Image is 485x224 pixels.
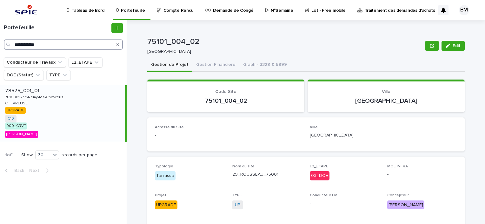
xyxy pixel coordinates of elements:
div: Terrasse [155,171,176,180]
span: Ville [310,125,318,129]
input: Search [4,39,123,50]
span: Ville [382,89,390,94]
span: MOE INFRA [387,164,408,168]
button: L2_ETAPE [69,57,103,67]
p: 75101_004_02 [147,37,422,46]
button: Gestion Financière [192,59,239,72]
button: TYPE [46,70,71,80]
p: CHEVREUSE [5,100,29,106]
a: C10 [8,116,14,121]
p: - [155,132,302,139]
p: [GEOGRAPHIC_DATA] [147,49,420,54]
span: Typologie [155,164,173,168]
p: - [387,171,457,178]
h1: Portefeuille [4,24,110,31]
span: Nom du site [232,164,255,168]
span: Edit [453,44,461,48]
span: Projet [155,193,166,197]
p: 7816001 - St-Remy-les-Chevreus [5,94,65,100]
div: 000_CRVT [5,122,27,129]
span: Adresse du Site [155,125,184,129]
div: [PERSON_NAME] [5,131,38,138]
p: - [310,200,380,207]
div: [PERSON_NAME] [387,200,424,210]
button: Gestion de Projet [147,59,192,72]
a: UP [235,202,240,208]
div: BM [459,5,469,15]
span: TYPE [232,193,242,197]
span: L2_ETAPE [310,164,328,168]
p: records per page [62,152,97,158]
div: 30 [36,152,51,158]
p: [GEOGRAPHIC_DATA] [310,132,457,139]
div: UPGRADE [5,107,26,114]
span: Concepteur [387,193,409,197]
button: Edit [442,41,465,51]
span: Conducteur FM [310,193,337,197]
span: Next [29,168,43,173]
p: [GEOGRAPHIC_DATA] [315,97,457,105]
button: DOE (Statut) [4,70,44,80]
div: UPGRADE [155,200,177,210]
button: Conducteur de Travaux [4,57,66,67]
p: 75101_004_02 [155,97,297,105]
p: Show [21,152,33,158]
p: 78575_001_01 [5,87,41,94]
button: Graph - 3328 & 5899 [239,59,291,72]
img: svstPd6MQfCT1uX1QGkG [13,4,39,17]
span: Code Site [215,89,236,94]
span: Back [10,168,24,173]
p: 29_ROUSSEAU_75001 [232,171,302,178]
div: 03_DOE [310,171,329,180]
button: Next [27,168,54,173]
